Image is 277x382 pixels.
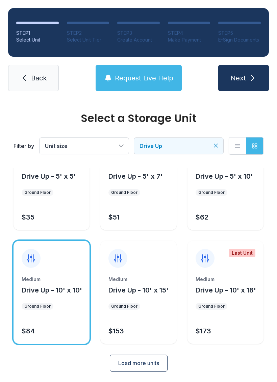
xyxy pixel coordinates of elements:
[108,286,169,294] span: Drive Up - 10' x 15'
[22,286,82,294] span: Drive Up - 10' x 10'
[218,36,261,43] div: E-Sign Documents
[117,36,160,43] div: Create Account
[22,172,76,180] span: Drive Up - 5' x 5'
[31,73,47,83] span: Back
[168,30,210,36] div: STEP 4
[196,286,256,294] span: Drive Up - 10' x 18'
[22,212,34,222] div: $35
[22,326,35,336] div: $84
[196,326,211,336] div: $173
[111,190,137,195] div: Ground Floor
[108,285,169,295] button: Drive Up - 10' x 15'
[22,285,82,295] button: Drive Up - 10' x 10'
[196,285,256,295] button: Drive Up - 10' x 18'
[140,143,162,149] span: Drive Up
[22,276,81,283] div: Medium
[108,326,124,336] div: $153
[108,212,120,222] div: $51
[45,143,68,149] span: Unit size
[16,36,59,43] div: Select Unit
[168,36,210,43] div: Make Payment
[229,249,255,257] div: Last Unit
[24,190,51,195] div: Ground Floor
[16,30,59,36] div: STEP 1
[196,172,253,181] button: Drive Up - 5' x 10'
[118,359,159,367] span: Load more units
[198,304,225,309] div: Ground Floor
[218,30,261,36] div: STEP 5
[196,276,255,283] div: Medium
[22,172,76,181] button: Drive Up - 5' x 5'
[14,113,263,124] div: Select a Storage Unit
[108,276,168,283] div: Medium
[108,172,163,180] span: Drive Up - 5' x 7'
[67,36,109,43] div: Select Unit Tier
[14,142,34,150] div: Filter by
[111,304,137,309] div: Ground Floor
[230,73,246,83] span: Next
[196,212,208,222] div: $62
[212,142,219,149] button: Clear filters
[24,304,51,309] div: Ground Floor
[134,138,223,154] button: Drive Up
[67,30,109,36] div: STEP 2
[117,30,160,36] div: STEP 3
[198,190,225,195] div: Ground Floor
[115,73,173,83] span: Request Live Help
[196,172,253,180] span: Drive Up - 5' x 10'
[40,138,129,154] button: Unit size
[108,172,163,181] button: Drive Up - 5' x 7'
